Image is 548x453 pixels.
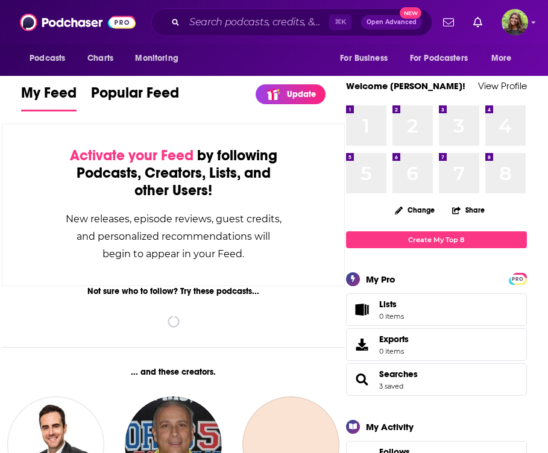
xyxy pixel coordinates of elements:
[91,84,179,111] a: Popular Feed
[87,50,113,67] span: Charts
[511,273,525,283] a: PRO
[379,347,409,355] span: 0 items
[402,47,485,70] button: open menu
[346,80,465,92] a: Welcome [PERSON_NAME]!
[80,47,121,70] a: Charts
[346,363,527,396] span: Searches
[452,198,485,222] button: Share
[329,14,351,30] span: ⌘ K
[379,334,409,345] span: Exports
[340,50,388,67] span: For Business
[256,84,326,104] a: Update
[346,231,527,248] a: Create My Top 8
[366,273,395,285] div: My Pro
[361,15,422,30] button: Open AdvancedNew
[502,9,528,36] span: Logged in as reagan34226
[21,84,77,111] a: My Feed
[63,147,284,199] div: by following Podcasts, Creators, Lists, and other Users!
[184,13,329,32] input: Search podcasts, credits, & more...
[63,210,284,263] div: New releases, episode reviews, guest credits, and personalized recommendations will begin to appe...
[438,12,459,33] a: Show notifications dropdown
[379,312,404,320] span: 0 items
[483,47,527,70] button: open menu
[379,299,397,310] span: Lists
[70,146,194,164] span: Activate your Feed
[379,369,418,380] a: Searches
[511,275,525,284] span: PRO
[20,11,136,34] img: Podchaser - Follow, Share and Rate Podcasts
[151,8,432,36] div: Search podcasts, credits, & more...
[332,47,403,70] button: open menu
[21,84,77,109] span: My Feed
[367,19,417,25] span: Open Advanced
[135,50,178,67] span: Monitoring
[379,299,404,310] span: Lists
[30,50,65,67] span: Podcasts
[346,328,527,361] a: Exports
[478,80,527,92] a: View Profile
[127,47,194,70] button: open menu
[410,50,468,67] span: For Podcasters
[350,371,374,388] a: Searches
[366,421,414,433] div: My Activity
[502,9,528,36] button: Show profile menu
[502,9,528,36] img: User Profile
[2,367,345,377] div: ... and these creators.
[21,47,81,70] button: open menu
[346,293,527,326] a: Lists
[379,382,403,390] a: 3 saved
[2,286,345,296] div: Not sure who to follow? Try these podcasts...
[91,84,179,109] span: Popular Feed
[400,7,421,19] span: New
[350,301,374,318] span: Lists
[388,202,442,217] button: Change
[491,50,512,67] span: More
[287,89,316,99] p: Update
[350,336,374,353] span: Exports
[468,12,487,33] a: Show notifications dropdown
